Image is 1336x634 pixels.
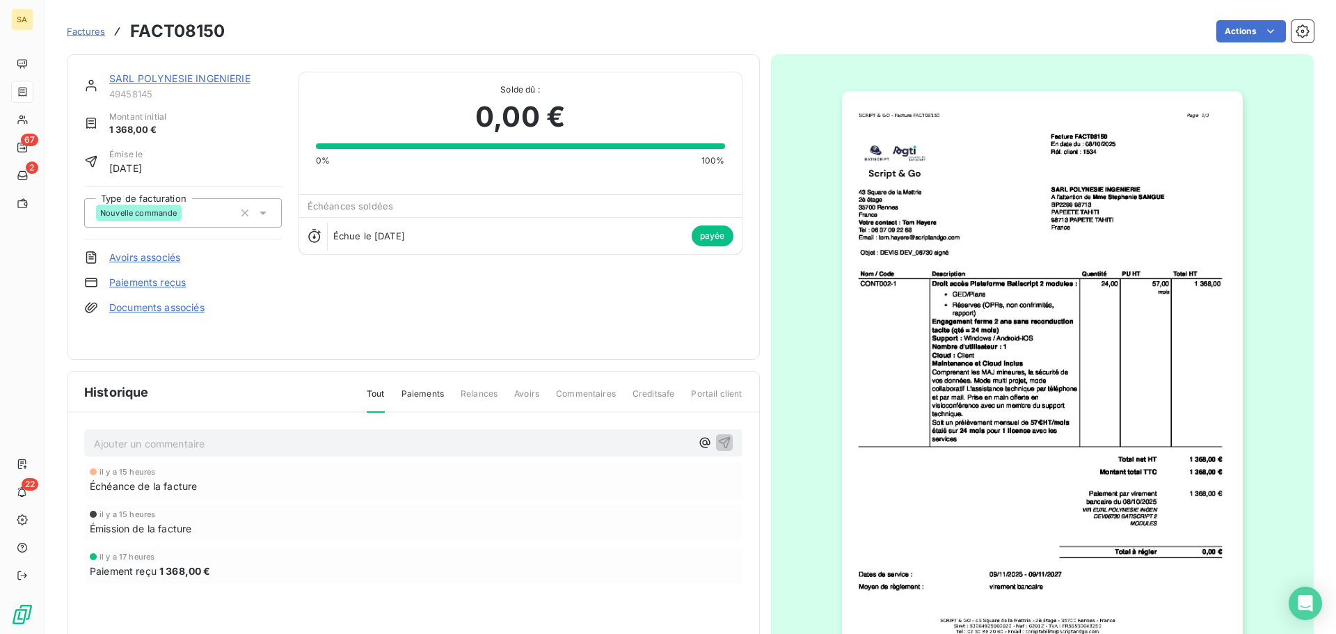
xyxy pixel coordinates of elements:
[691,388,742,411] span: Portail client
[21,134,38,146] span: 67
[67,26,105,37] span: Factures
[475,96,565,138] span: 0,00 €
[159,564,211,578] span: 1 368,00 €
[11,8,33,31] div: SA
[109,72,250,84] a: SARL POLYNESIE INGENIERIE
[308,200,394,212] span: Échéances soldées
[109,123,166,137] span: 1 368,00 €
[109,88,282,100] span: 49458145
[333,230,405,241] span: Échue le [DATE]
[22,478,38,491] span: 22
[633,388,675,411] span: Creditsafe
[316,84,725,96] span: Solde dû :
[130,19,225,44] h3: FACT08150
[100,209,177,217] span: Nouvelle commande
[367,388,385,413] span: Tout
[109,251,180,264] a: Avoirs associés
[109,161,143,175] span: [DATE]
[109,148,143,161] span: Émise le
[514,388,539,411] span: Avoirs
[401,388,444,411] span: Paiements
[109,301,205,315] a: Documents associés
[100,510,155,518] span: il y a 15 heures
[701,154,725,167] span: 100%
[461,388,498,411] span: Relances
[90,521,191,536] span: Émission de la facture
[556,388,616,411] span: Commentaires
[90,564,157,578] span: Paiement reçu
[84,383,149,402] span: Historique
[109,111,166,123] span: Montant initial
[1216,20,1286,42] button: Actions
[26,161,38,174] span: 2
[316,154,330,167] span: 0%
[109,276,186,290] a: Paiements reçus
[1289,587,1322,620] div: Open Intercom Messenger
[11,603,33,626] img: Logo LeanPay
[100,553,154,561] span: il y a 17 heures
[692,225,733,246] span: payée
[67,24,105,38] a: Factures
[90,479,197,493] span: Échéance de la facture
[100,468,155,476] span: il y a 15 heures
